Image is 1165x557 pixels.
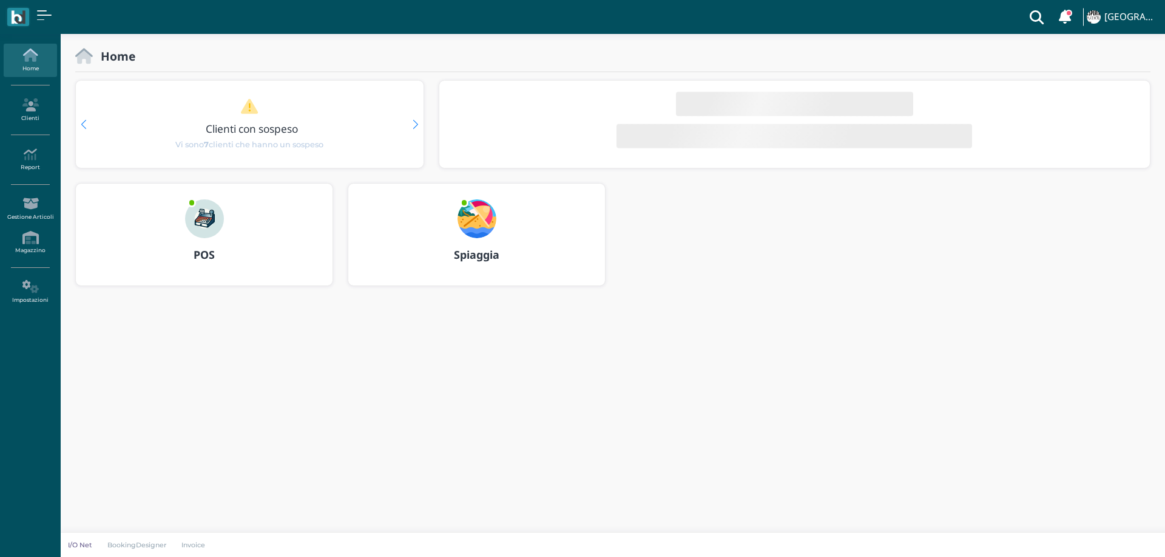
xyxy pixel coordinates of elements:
a: Impostazioni [4,275,56,309]
b: POS [194,247,215,262]
h4: [GEOGRAPHIC_DATA] [1104,12,1158,22]
iframe: Help widget launcher [1079,519,1155,547]
a: Clienti con sospeso Vi sono7clienti che hanno un sospeso [99,98,400,150]
a: Report [4,143,56,176]
a: Home [4,44,56,77]
a: ... [GEOGRAPHIC_DATA] [1085,2,1158,32]
a: ... Spiaggia [348,183,606,301]
b: Spiaggia [454,247,499,262]
h3: Clienti con sospeso [101,123,402,135]
a: Clienti [4,93,56,127]
a: Gestione Articoli [4,192,56,225]
span: Vi sono clienti che hanno un sospeso [175,139,323,150]
img: ... [185,199,224,238]
h2: Home [93,50,135,62]
b: 7 [204,140,209,149]
img: ... [1087,10,1100,24]
a: ... POS [75,183,333,301]
a: Magazzino [4,226,56,259]
img: ... [458,199,496,238]
img: logo [11,10,25,24]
